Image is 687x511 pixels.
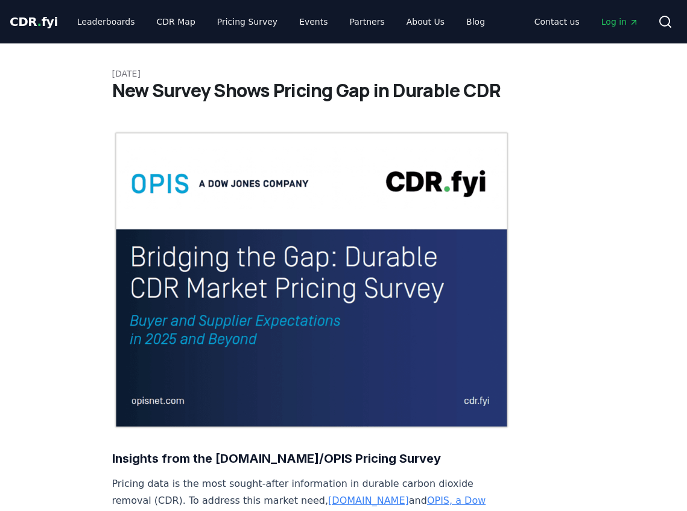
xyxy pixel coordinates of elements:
span: . [37,14,42,29]
a: Partners [340,11,394,33]
a: Events [290,11,337,33]
span: CDR fyi [10,14,58,29]
h1: New Survey Shows Pricing Gap in Durable CDR [112,80,575,101]
a: Contact us [525,11,589,33]
a: CDR Map [147,11,205,33]
a: About Us [397,11,454,33]
a: Log in [592,11,648,33]
p: [DATE] [112,68,575,80]
img: blog post image [112,130,511,430]
a: Blog [457,11,495,33]
a: Pricing Survey [207,11,287,33]
strong: Insights from the [DOMAIN_NAME]/OPIS Pricing Survey [112,451,441,466]
a: CDR.fyi [10,13,58,30]
a: Leaderboards [68,11,145,33]
span: Log in [601,16,639,28]
a: [DOMAIN_NAME] [328,495,409,506]
nav: Main [68,11,495,33]
nav: Main [525,11,648,33]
